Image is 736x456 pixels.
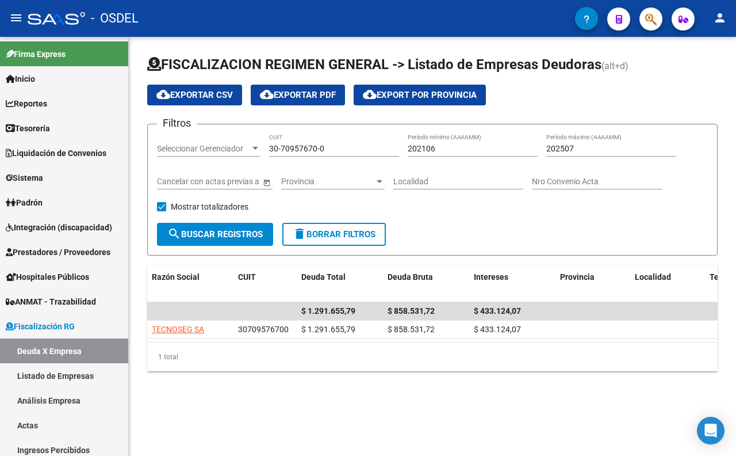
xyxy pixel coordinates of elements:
[167,227,181,241] mat-icon: search
[560,272,595,282] span: Provincia
[91,6,139,31] span: - OSDEL
[474,272,508,282] span: Intereses
[157,115,197,131] h3: Filtros
[6,48,66,60] span: Firma Express
[260,176,273,188] button: Open calendar
[388,272,433,282] span: Deuda Bruta
[388,325,435,334] span: $ 858.531,72
[301,272,346,282] span: Deuda Total
[6,97,47,110] span: Reportes
[238,325,289,334] span: 30709576700
[469,265,555,303] datatable-header-cell: Intereses
[156,90,233,100] span: Exportar CSV
[251,85,345,105] button: Exportar PDF
[474,306,521,316] span: $ 433.124,07
[233,265,297,303] datatable-header-cell: CUIT
[6,246,110,259] span: Prestadores / Proveedores
[363,88,377,101] mat-icon: cloud_download
[9,11,23,25] mat-icon: menu
[6,73,35,85] span: Inicio
[474,325,521,334] span: $ 433.124,07
[6,271,89,283] span: Hospitales Públicos
[147,56,601,73] span: FISCALIZACION REGIMEN GENERAL -> Listado de Empresas Deudoras
[297,265,383,303] datatable-header-cell: Deuda Total
[6,196,43,209] span: Padrón
[635,272,671,282] span: Localidad
[282,223,386,246] button: Borrar Filtros
[555,265,630,303] datatable-header-cell: Provincia
[281,177,374,187] span: Provincia
[6,295,96,308] span: ANMAT - Trazabilidad
[6,147,106,159] span: Liquidación de Convenios
[147,85,242,105] button: Exportar CSV
[301,306,355,316] span: $ 1.291.655,79
[713,11,727,25] mat-icon: person
[238,272,256,282] span: CUIT
[152,325,204,334] span: TECNOSEG SA
[388,306,435,316] span: $ 858.531,72
[157,223,273,246] button: Buscar Registros
[6,172,43,184] span: Sistema
[260,90,336,100] span: Exportar PDF
[147,265,233,303] datatable-header-cell: Razón Social
[147,343,718,371] div: 1 total
[156,88,170,101] mat-icon: cloud_download
[260,88,274,101] mat-icon: cloud_download
[301,325,355,334] span: $ 1.291.655,79
[171,200,248,214] span: Mostrar totalizadores
[6,320,75,333] span: Fiscalización RG
[152,272,200,282] span: Razón Social
[630,265,705,303] datatable-header-cell: Localidad
[6,122,50,135] span: Tesorería
[383,265,469,303] datatable-header-cell: Deuda Bruta
[363,90,477,100] span: Export por Provincia
[293,229,375,240] span: Borrar Filtros
[157,144,250,154] span: Seleccionar Gerenciador
[6,221,112,234] span: Integración (discapacidad)
[601,60,628,71] span: (alt+d)
[293,227,306,241] mat-icon: delete
[167,229,263,240] span: Buscar Registros
[697,417,724,444] div: Open Intercom Messenger
[354,85,486,105] button: Export por Provincia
